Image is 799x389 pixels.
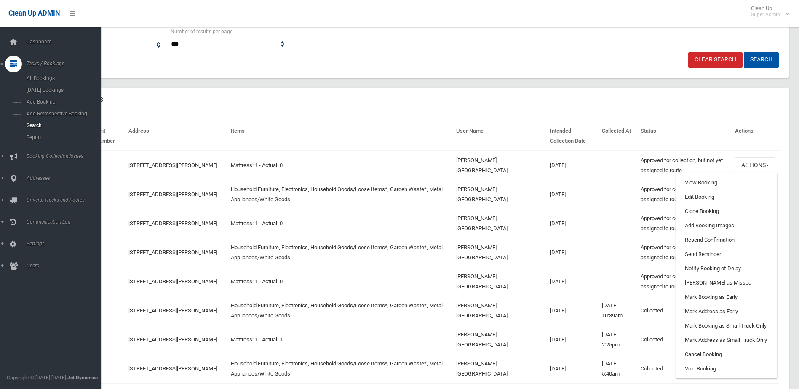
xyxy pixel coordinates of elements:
[676,319,777,333] a: Mark Booking as Small Truck Only
[547,267,599,296] td: [DATE]
[453,267,547,296] td: [PERSON_NAME][GEOGRAPHIC_DATA]
[453,151,547,180] td: [PERSON_NAME][GEOGRAPHIC_DATA]
[547,296,599,325] td: [DATE]
[637,209,732,238] td: Approved for collection, but not yet assigned to route
[747,5,788,18] span: Clean Up
[637,267,732,296] td: Approved for collection, but not yet assigned to route
[676,218,777,233] a: Add Booking Images
[24,197,107,203] span: Drivers, Trucks and Routes
[125,122,227,151] th: Address
[676,176,777,190] a: View Booking
[8,9,60,17] span: Clean Up ADMIN
[128,249,217,256] a: [STREET_ADDRESS][PERSON_NAME]
[24,75,100,81] span: All Bookings
[24,99,100,105] span: Add Booking
[227,354,453,383] td: Household Furniture, Electronics, Household Goods/Loose Items*, Garden Waste*, Metal Appliances/W...
[744,52,779,68] button: Search
[128,307,217,314] a: [STREET_ADDRESS][PERSON_NAME]
[227,267,453,296] td: Mattress: 1 - Actual: 0
[676,247,777,261] a: Send Reminder
[676,347,777,362] a: Cancel Booking
[637,238,732,267] td: Approved for collection, but not yet assigned to route
[227,180,453,209] td: Household Furniture, Electronics, Household Goods/Loose Items*, Garden Waste*, Metal Appliances/W...
[453,180,547,209] td: [PERSON_NAME][GEOGRAPHIC_DATA]
[547,238,599,267] td: [DATE]
[453,209,547,238] td: [PERSON_NAME][GEOGRAPHIC_DATA]
[599,122,637,151] th: Collected At
[637,354,732,383] td: Collected
[547,151,599,180] td: [DATE]
[7,375,66,381] span: Copyright © [DATE]-[DATE]
[227,209,453,238] td: Mattress: 1 - Actual: 0
[676,290,777,304] a: Mark Booking as Early
[599,354,637,383] td: [DATE] 5:40am
[676,190,777,204] a: Edit Booking
[453,238,547,267] td: [PERSON_NAME][GEOGRAPHIC_DATA]
[227,238,453,267] td: Household Furniture, Electronics, Household Goods/Loose Items*, Garden Waste*, Metal Appliances/W...
[735,157,775,173] button: Actions
[67,375,98,381] strong: Jet Dynamics
[453,325,547,354] td: [PERSON_NAME][GEOGRAPHIC_DATA]
[24,123,100,128] span: Search
[227,122,453,151] th: Items
[24,87,100,93] span: [DATE] Bookings
[637,325,732,354] td: Collected
[547,122,599,151] th: Intended Collection Date
[453,354,547,383] td: [PERSON_NAME][GEOGRAPHIC_DATA]
[171,27,232,36] label: Number of results per page
[547,325,599,354] td: [DATE]
[24,134,100,140] span: Report
[676,276,777,290] a: [PERSON_NAME] as Missed
[547,180,599,209] td: [DATE]
[24,61,107,67] span: Tasks / Bookings
[688,52,743,68] a: Clear Search
[453,122,547,151] th: User Name
[128,278,217,285] a: [STREET_ADDRESS][PERSON_NAME]
[227,296,453,325] td: Household Furniture, Electronics, Household Goods/Loose Items*, Garden Waste*, Metal Appliances/W...
[24,175,107,181] span: Addresses
[128,336,217,343] a: [STREET_ADDRESS][PERSON_NAME]
[676,333,777,347] a: Mark Address as Small Truck Only
[227,325,453,354] td: Mattress: 1 - Actual: 1
[128,162,217,168] a: [STREET_ADDRESS][PERSON_NAME]
[637,122,732,151] th: Status
[676,233,777,247] a: Resend Confirmation
[227,151,453,180] td: Mattress: 1 - Actual: 0
[676,204,777,218] a: Clone Booking
[453,296,547,325] td: [PERSON_NAME][GEOGRAPHIC_DATA]
[599,325,637,354] td: [DATE] 2:25pm
[751,11,780,18] small: Super Admin
[24,39,107,45] span: Dashboard
[676,304,777,319] a: Mark Address as Early
[24,241,107,247] span: Settings
[92,122,125,151] th: Unit Number
[128,220,217,226] a: [STREET_ADDRESS][PERSON_NAME]
[732,122,779,151] th: Actions
[24,263,107,269] span: Users
[637,296,732,325] td: Collected
[637,180,732,209] td: Approved for collection, but not yet assigned to route
[24,111,100,117] span: Add Retrospective Booking
[547,209,599,238] td: [DATE]
[24,219,107,225] span: Communication Log
[547,354,599,383] td: [DATE]
[676,261,777,276] a: Notify Booking of Delay
[24,153,107,159] span: Booking Collection Issues
[128,365,217,372] a: [STREET_ADDRESS][PERSON_NAME]
[676,362,777,376] a: Void Booking
[637,151,732,180] td: Approved for collection, but not yet assigned to route
[128,191,217,197] a: [STREET_ADDRESS][PERSON_NAME]
[599,296,637,325] td: [DATE] 10:39am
